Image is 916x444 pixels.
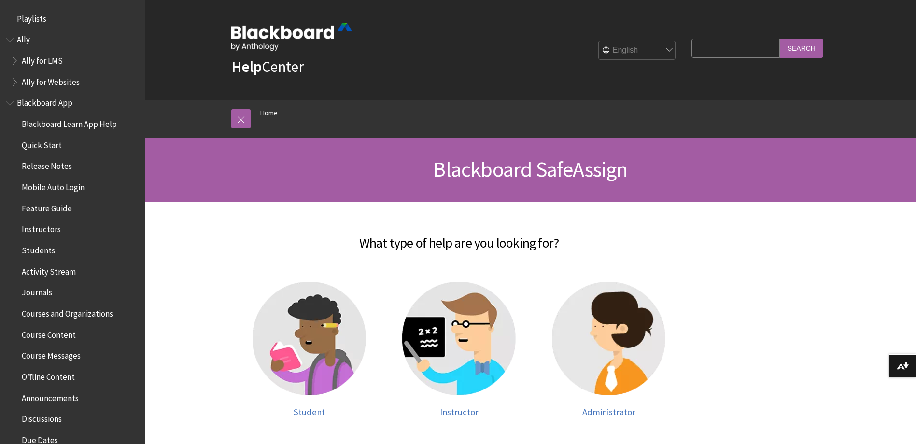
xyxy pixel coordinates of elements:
[22,264,76,277] span: Activity Stream
[244,282,375,417] a: Student help Student
[22,411,62,424] span: Discussions
[22,222,61,235] span: Instructors
[231,57,304,76] a: HelpCenter
[599,41,676,60] select: Site Language Selector
[294,406,325,417] span: Student
[231,23,352,51] img: Blackboard by Anthology
[17,32,30,45] span: Ally
[22,179,85,192] span: Mobile Auto Login
[440,406,479,417] span: Instructor
[22,242,55,255] span: Students
[160,221,759,253] h2: What type of help are you looking for?
[6,32,139,90] nav: Book outline for Anthology Ally Help
[433,156,627,182] span: Blackboard SafeAssign
[260,107,278,119] a: Home
[544,282,674,417] a: Administrator help Administrator
[22,158,72,171] span: Release Notes
[22,369,75,382] span: Offline Content
[22,74,80,87] span: Ally for Websites
[22,200,72,213] span: Feature Guide
[17,95,72,108] span: Blackboard App
[394,282,524,417] a: Instructor help Instructor
[6,11,139,27] nav: Book outline for Playlists
[22,327,76,340] span: Course Content
[780,39,823,57] input: Search
[22,390,79,403] span: Announcements
[552,282,665,395] img: Administrator help
[17,11,46,24] span: Playlists
[231,57,262,76] strong: Help
[402,282,516,395] img: Instructor help
[22,53,63,66] span: Ally for LMS
[22,348,81,361] span: Course Messages
[22,137,62,150] span: Quick Start
[22,305,113,319] span: Courses and Organizations
[253,282,366,395] img: Student help
[582,406,635,417] span: Administrator
[22,285,52,298] span: Journals
[22,116,117,129] span: Blackboard Learn App Help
